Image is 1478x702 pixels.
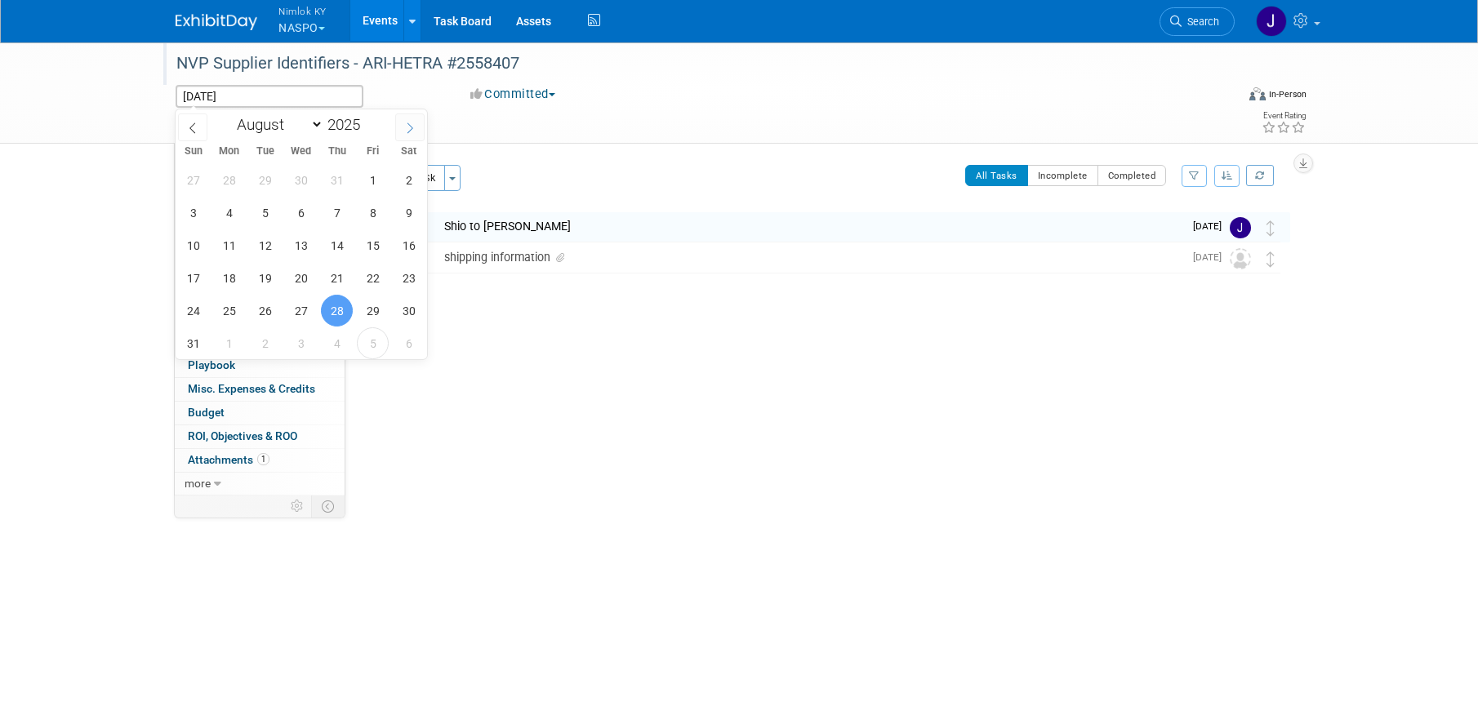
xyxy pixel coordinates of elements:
[175,378,345,401] a: Misc. Expenses & Credits
[321,197,353,229] span: August 7, 2025
[357,295,389,327] span: August 29, 2025
[436,212,1183,240] div: Shio to [PERSON_NAME]
[177,229,209,261] span: August 10, 2025
[321,229,353,261] span: August 14, 2025
[1230,248,1251,269] img: Unassigned
[188,406,225,419] span: Budget
[175,190,345,213] a: Staff
[1256,6,1287,37] img: Jamie Dunn
[283,495,312,517] td: Personalize Event Tab Strip
[177,164,209,196] span: July 27, 2025
[249,229,281,261] span: August 12, 2025
[1267,251,1275,267] i: Move task
[175,237,345,260] a: Asset Reservations1
[175,449,345,472] a: Attachments1
[175,284,345,307] a: Shipments
[285,327,317,359] span: September 3, 2025
[175,354,345,377] a: Playbook
[257,453,269,465] span: 1
[1249,87,1266,100] img: Format-Inperson.png
[1097,165,1167,186] button: Completed
[177,262,209,294] span: August 17, 2025
[321,295,353,327] span: August 28, 2025
[1193,251,1230,263] span: [DATE]
[229,114,323,135] select: Month
[1268,88,1307,100] div: In-Person
[249,327,281,359] span: September 2, 2025
[213,262,245,294] span: August 18, 2025
[213,327,245,359] span: September 1, 2025
[393,327,425,359] span: September 6, 2025
[393,164,425,196] span: August 2, 2025
[436,243,1183,271] div: shipping information
[393,262,425,294] span: August 23, 2025
[249,262,281,294] span: August 19, 2025
[285,295,317,327] span: August 27, 2025
[177,327,209,359] span: August 31, 2025
[175,167,345,189] a: Booth
[1246,165,1274,186] a: Refresh
[177,197,209,229] span: August 3, 2025
[391,146,427,157] span: Sat
[393,229,425,261] span: August 16, 2025
[171,49,1210,78] div: NVP Supplier Identifiers - ARI-HETRA #2558407
[1262,112,1306,120] div: Event Rating
[249,197,281,229] span: August 5, 2025
[249,295,281,327] span: August 26, 2025
[1230,217,1251,238] img: Jamie Dunn
[213,197,245,229] span: August 4, 2025
[211,146,247,157] span: Mon
[321,164,353,196] span: July 31, 2025
[393,197,425,229] span: August 9, 2025
[283,146,319,157] span: Wed
[285,197,317,229] span: August 6, 2025
[188,358,235,371] span: Playbook
[175,143,345,166] a: Event Information
[1027,165,1098,186] button: Incomplete
[175,213,345,236] a: Travel Reservations
[175,260,345,283] a: Giveaways
[175,473,345,495] a: more
[213,229,245,261] span: August 11, 2025
[1138,85,1307,109] div: Event Format
[965,165,1028,186] button: All Tasks
[285,164,317,196] span: July 30, 2025
[357,262,389,294] span: August 22, 2025
[188,453,269,466] span: Attachments
[355,146,391,157] span: Fri
[285,262,317,294] span: August 20, 2025
[357,197,389,229] span: August 8, 2025
[323,115,372,134] input: Year
[188,429,297,442] span: ROI, Objectives & ROO
[188,382,315,395] span: Misc. Expenses & Credits
[1193,220,1230,232] span: [DATE]
[393,295,425,327] span: August 30, 2025
[357,229,389,261] span: August 15, 2025
[175,308,345,331] a: Sponsorships
[175,331,345,354] a: Tasks50%
[213,164,245,196] span: July 28, 2025
[185,477,211,490] span: more
[319,146,355,157] span: Thu
[247,146,283,157] span: Tue
[321,327,353,359] span: September 4, 2025
[1160,7,1235,36] a: Search
[465,86,562,103] button: Committed
[285,229,317,261] span: August 13, 2025
[176,85,363,108] input: Event Start Date - End Date
[213,295,245,327] span: August 25, 2025
[357,327,389,359] span: September 5, 2025
[1182,16,1219,28] span: Search
[312,495,345,517] td: Toggle Event Tabs
[177,295,209,327] span: August 24, 2025
[1267,220,1275,236] i: Move task
[176,14,257,30] img: ExhibitDay
[175,402,345,424] a: Budget
[321,262,353,294] span: August 21, 2025
[249,164,281,196] span: July 29, 2025
[278,2,327,20] span: Nimlok KY
[176,146,211,157] span: Sun
[357,164,389,196] span: August 1, 2025
[175,425,345,448] a: ROI, Objectives & ROO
